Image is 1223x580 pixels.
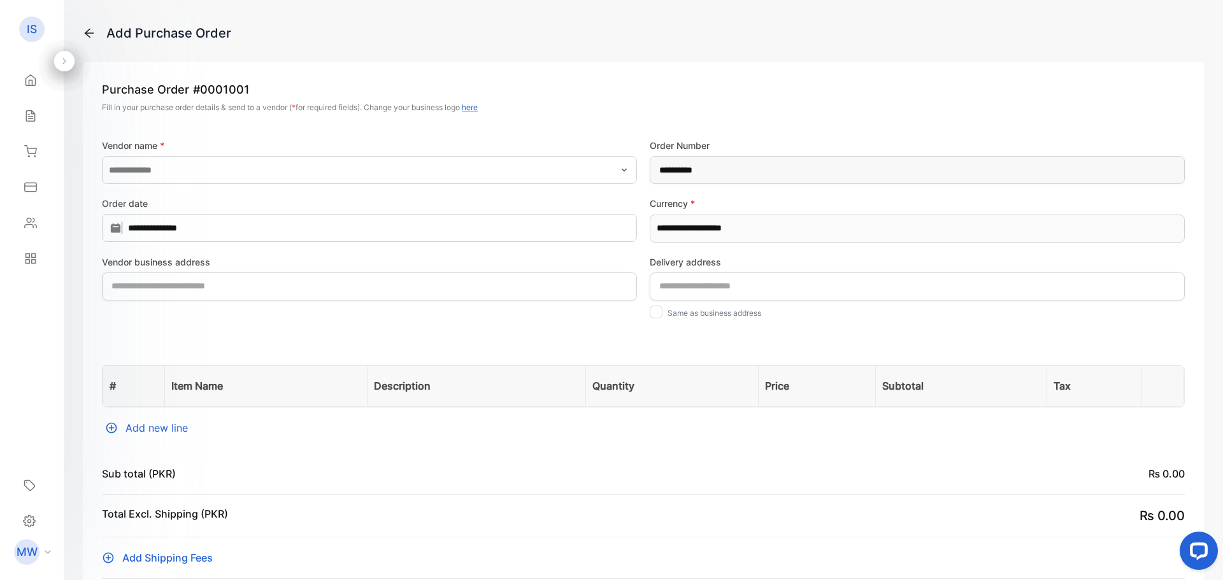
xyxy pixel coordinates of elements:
[27,21,37,38] p: IS
[367,365,585,406] th: Description
[102,81,1185,98] p: Purchase Order
[102,102,1185,113] p: Fill in your purchase order details & send to a vendor ( for required fields).
[102,197,637,210] label: Order date
[1140,508,1185,523] span: ₨ 0.00
[122,550,213,565] span: Add Shipping Fees
[106,24,231,43] div: Add Purchase Order
[102,420,1185,435] div: Add new line
[462,103,478,112] span: here
[650,255,1185,269] label: Delivery address
[1148,467,1185,480] span: ₨ 0.00
[668,308,761,318] label: Same as business address
[102,506,228,525] p: Total Excl. Shipping (PKR)
[17,544,38,560] p: MW
[759,365,876,406] th: Price
[164,365,367,406] th: Item Name
[102,139,637,152] label: Vendor name
[102,255,637,269] label: Vendor business address
[103,365,165,406] th: #
[650,197,1185,210] label: Currency
[876,365,1047,406] th: Subtotal
[650,139,1185,152] label: Order Number
[364,103,478,112] span: Change your business logo
[193,81,250,98] span: # 0001001
[102,466,176,481] p: Sub total (PKR)
[586,365,759,406] th: Quantity
[1169,527,1223,580] iframe: LiveChat chat widget
[1047,365,1142,406] th: Tax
